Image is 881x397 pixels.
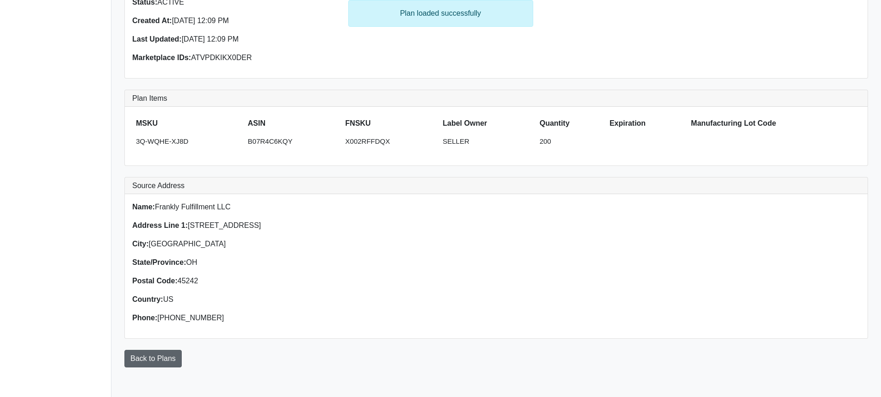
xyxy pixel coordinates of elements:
[244,114,342,133] th: ASIN
[536,133,606,151] td: 200
[132,94,860,103] h3: Plan Items
[687,114,860,133] th: Manufacturing Lot Code
[132,295,163,303] strong: Country:
[132,258,186,266] strong: State/Province:
[132,35,182,43] strong: Last Updated:
[132,277,178,285] strong: Postal Code:
[132,17,172,24] strong: Created At:
[342,133,439,151] td: X002RFFDQX
[244,133,342,151] td: B07R4C6KQY
[132,314,157,322] strong: Phone:
[536,114,606,133] th: Quantity
[132,54,191,61] strong: Marketplace IDs:
[132,294,491,305] p: US
[132,52,491,63] p: ATVPDKIKX0DER
[132,240,149,248] strong: City:
[132,181,860,190] h3: Source Address
[606,114,687,133] th: Expiration
[132,15,491,26] p: [DATE] 12:09 PM
[132,220,491,231] p: [STREET_ADDRESS]
[124,350,182,367] a: Back to Plans
[132,257,491,268] p: OH
[132,238,491,250] p: [GEOGRAPHIC_DATA]
[132,202,491,213] p: Frankly Fulfillment LLC
[439,114,536,133] th: Label Owner
[342,114,439,133] th: FNSKU
[132,221,188,229] strong: Address Line 1:
[132,203,155,211] strong: Name:
[439,133,536,151] td: SELLER
[132,312,491,324] p: [PHONE_NUMBER]
[132,114,244,133] th: MSKU
[132,275,491,287] p: 45242
[132,34,491,45] p: [DATE] 12:09 PM
[132,133,244,151] td: 3Q-WQHE-XJ8D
